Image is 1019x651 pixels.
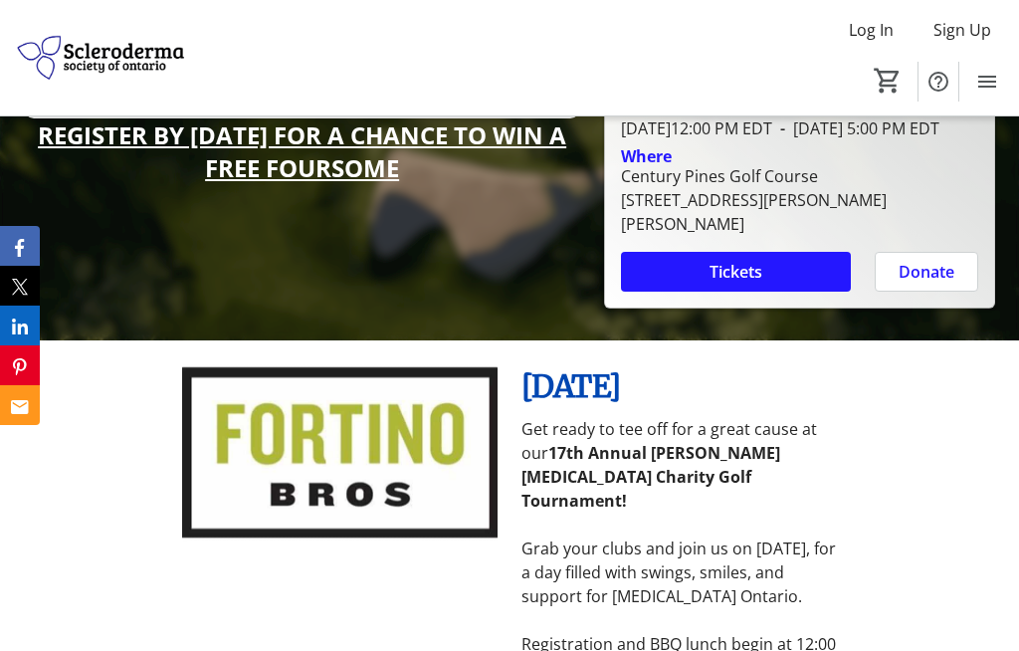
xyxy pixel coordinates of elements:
[967,62,1007,102] button: Menu
[521,367,621,405] span: [DATE]
[621,148,672,164] div: Where
[521,537,837,608] p: Grab your clubs and join us on [DATE], for a day filled with swings, smiles, and support for [MED...
[772,117,939,139] span: [DATE] 5:00 PM EDT
[918,62,958,102] button: Help
[933,18,991,42] span: Sign Up
[899,260,954,284] span: Donate
[521,417,837,513] p: Get ready to tee off for a great cause at our
[182,364,498,542] img: undefined
[833,14,910,46] button: Log In
[38,118,566,184] u: REGISTER BY [DATE] FOR A CHANCE TO WIN A FREE FOURSOME
[521,442,780,512] strong: 17th Annual [PERSON_NAME] [MEDICAL_DATA] Charity Golf Tournament!
[621,117,772,139] span: [DATE] 12:00 PM EDT
[870,63,906,99] button: Cart
[621,164,978,188] div: Century Pines Golf Course
[12,8,189,108] img: Scleroderma Society of Ontario's Logo
[849,18,894,42] span: Log In
[917,14,1007,46] button: Sign Up
[621,188,978,236] div: [STREET_ADDRESS][PERSON_NAME][PERSON_NAME]
[875,252,978,292] button: Donate
[621,252,851,292] button: Tickets
[710,260,762,284] span: Tickets
[772,117,793,139] span: -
